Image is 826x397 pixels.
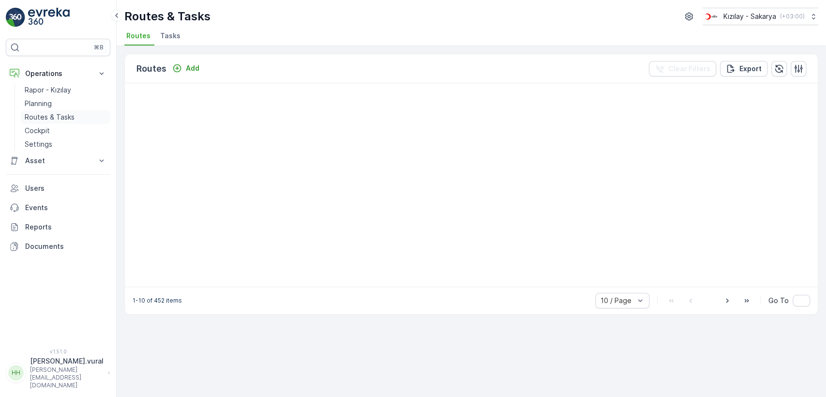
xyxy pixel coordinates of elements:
[720,61,767,76] button: Export
[28,8,70,27] img: logo_light-DOdMpM7g.png
[25,85,71,95] p: Rapor - Kızılay
[6,8,25,27] img: logo
[768,296,789,305] span: Go To
[21,137,110,151] a: Settings
[25,242,106,251] p: Documents
[780,13,805,20] p: ( +03:00 )
[703,8,818,25] button: Kızılay - Sakarya(+03:00)
[168,62,203,74] button: Add
[25,183,106,193] p: Users
[6,64,110,83] button: Operations
[30,356,104,366] p: [PERSON_NAME].vural
[25,112,75,122] p: Routes & Tasks
[133,297,182,305] p: 1-10 of 452 items
[136,62,166,76] p: Routes
[25,139,52,149] p: Settings
[186,63,199,73] p: Add
[668,64,710,74] p: Clear Filters
[160,31,180,41] span: Tasks
[6,217,110,237] a: Reports
[6,237,110,256] a: Documents
[21,124,110,137] a: Cockpit
[21,97,110,110] a: Planning
[6,349,110,354] span: v 1.51.0
[124,9,210,24] p: Routes & Tasks
[30,366,104,389] p: [PERSON_NAME][EMAIL_ADDRESS][DOMAIN_NAME]
[21,83,110,97] a: Rapor - Kızılay
[25,99,52,108] p: Planning
[6,356,110,389] button: HH[PERSON_NAME].vural[PERSON_NAME][EMAIL_ADDRESS][DOMAIN_NAME]
[25,156,91,166] p: Asset
[25,203,106,213] p: Events
[739,64,762,74] p: Export
[6,179,110,198] a: Users
[126,31,150,41] span: Routes
[21,110,110,124] a: Routes & Tasks
[6,198,110,217] a: Events
[6,151,110,170] button: Asset
[649,61,716,76] button: Clear Filters
[25,126,50,136] p: Cockpit
[723,12,776,21] p: Kızılay - Sakarya
[25,69,91,78] p: Operations
[703,11,720,22] img: k%C4%B1z%C4%B1lay_DTAvauz.png
[8,365,24,381] div: HH
[94,44,104,51] p: ⌘B
[25,222,106,232] p: Reports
